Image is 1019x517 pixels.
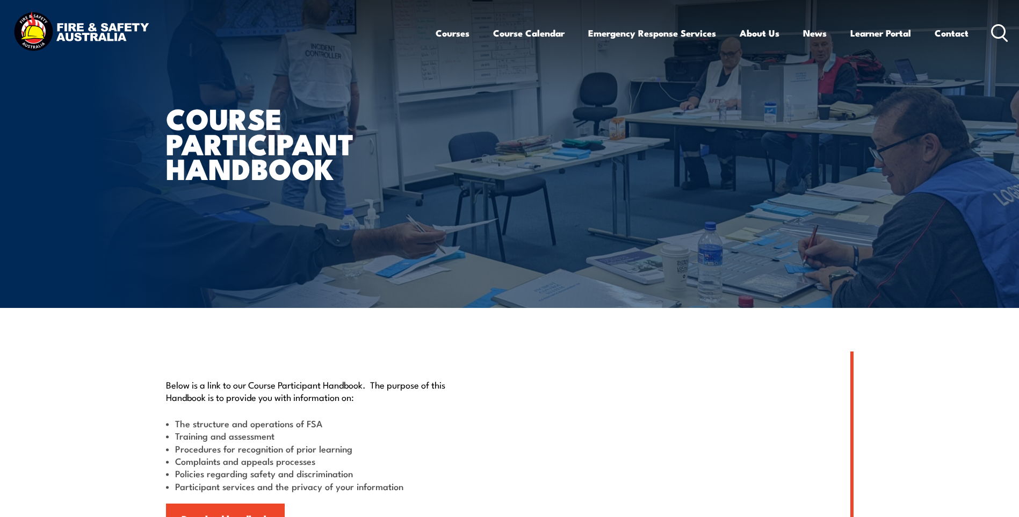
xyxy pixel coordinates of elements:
[850,19,911,47] a: Learner Portal
[166,378,460,404] p: Below is a link to our Course Participant Handbook. The purpose of this Handbook is to provide yo...
[166,455,460,467] li: Complaints and appeals processes
[166,442,460,455] li: Procedures for recognition of prior learning
[436,19,469,47] a: Courses
[166,480,460,492] li: Participant services and the privacy of your information
[166,105,431,181] h1: Course Participant Handbook
[588,19,716,47] a: Emergency Response Services
[493,19,565,47] a: Course Calendar
[166,429,460,442] li: Training and assessment
[935,19,969,47] a: Contact
[166,467,460,479] li: Policies regarding safety and discrimination
[740,19,779,47] a: About Us
[166,417,460,429] li: The structure and operations of FSA
[803,19,827,47] a: News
